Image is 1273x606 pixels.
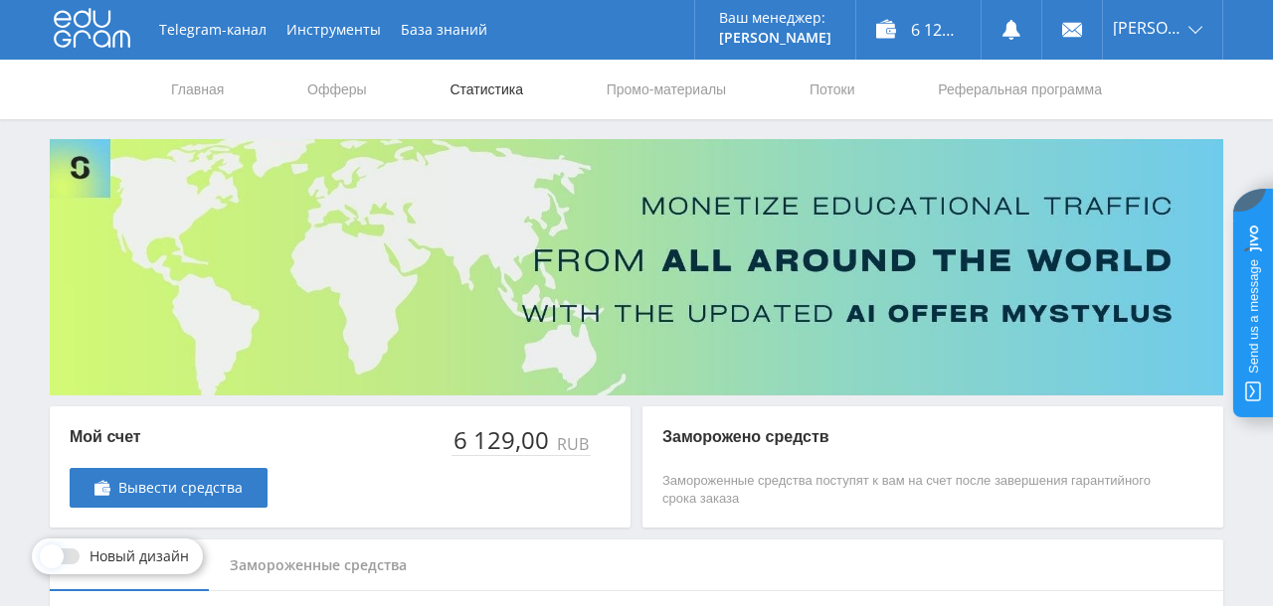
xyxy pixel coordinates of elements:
a: Промо-материалы [605,60,728,119]
p: Заморожено средств [662,426,1164,448]
a: Потоки [808,60,857,119]
p: Замороженные средства поступят к вам на счет после завершения гарантийного срока заказа [662,472,1164,508]
div: RUB [553,435,591,453]
p: Ваш менеджер: [719,10,831,26]
a: Офферы [305,60,369,119]
a: Статистика [448,60,525,119]
a: Главная [169,60,226,119]
span: [PERSON_NAME] [1113,20,1182,36]
a: Вывести средства [70,468,268,508]
span: Вывести средства [118,480,243,496]
img: Banner [50,139,1223,395]
p: Мой счет [70,426,268,448]
div: Замороженные средства [210,539,427,592]
a: Реферальная программа [936,60,1104,119]
div: 6 129,00 [452,426,553,454]
p: [PERSON_NAME] [719,30,831,46]
span: Новый дизайн [90,548,189,564]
